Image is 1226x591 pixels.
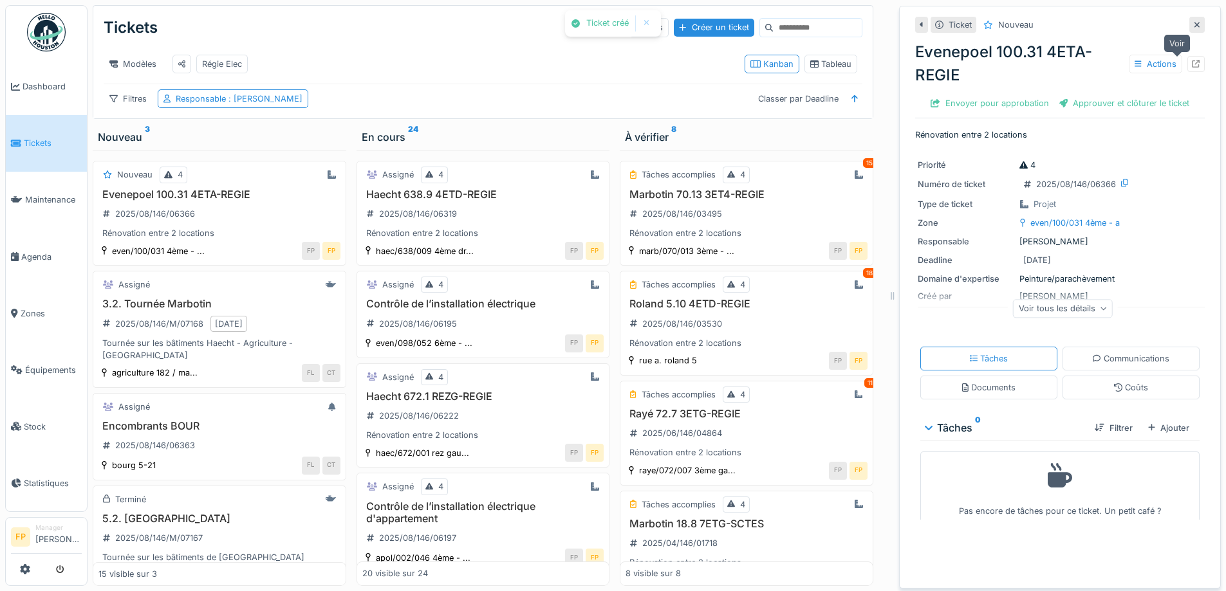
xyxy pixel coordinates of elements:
[626,298,868,310] h3: Roland 5.10 4ETD-REGIE
[379,532,456,544] div: 2025/08/146/06197
[918,198,1014,210] div: Type de ticket
[98,227,340,239] div: Rénovation entre 2 locations
[98,129,341,145] div: Nouveau
[6,115,87,172] a: Tickets
[740,498,745,511] div: 4
[202,58,242,70] div: Régie Elec
[362,500,604,525] h3: Contrôle de l’installation électrique d'appartement
[565,334,583,352] div: FP
[929,457,1191,517] div: Pas encore de tâches pour ce ticket. Un petit café ?
[104,89,153,108] div: Filtres
[376,245,474,257] div: haec/638/009 4ème dr...
[6,228,87,285] a: Agenda
[918,273,1202,285] div: Peinture/parachèvement
[11,527,30,547] li: FP
[915,41,1205,87] div: Evenepoel 100.31 4ETA-REGIE
[6,398,87,455] a: Stock
[925,420,1084,435] div: Tâches
[322,457,340,475] div: CT
[586,444,604,462] div: FP
[98,188,340,201] h3: Evenepoel 100.31 4ETA-REGIE
[112,367,198,379] div: agriculture 182 / ma...
[740,168,745,181] div: 4
[642,318,722,330] div: 2025/08/146/03530
[1054,95,1194,112] div: Approuver et clôturer le ticket
[810,58,851,70] div: Tableau
[98,513,340,525] h3: 5.2. [GEOGRAPHIC_DATA]
[376,447,469,459] div: haec/672/001 rez gau...
[565,444,583,462] div: FP
[625,129,868,145] div: À vérifier
[115,493,146,505] div: Terminé
[226,94,302,104] span: : [PERSON_NAME]
[21,307,82,320] span: Zones
[918,273,1014,285] div: Domaine d'expertise
[117,168,153,181] div: Nouveau
[829,242,847,260] div: FP
[27,13,66,51] img: Badge_color-CXgf-gQk.svg
[382,278,414,291] div: Assigné
[639,464,736,477] div: raye/072/007 3ème ga...
[642,278,716,291] div: Tâches accomplies
[215,318,243,330] div: [DATE]
[104,11,158,44] div: Tickets
[6,285,87,341] a: Zones
[6,59,87,115] a: Dashboard
[925,95,1054,112] div: Envoyer pour approbation
[302,242,320,260] div: FP
[98,568,157,580] div: 15 visible sur 3
[379,208,457,220] div: 2025/08/146/06319
[376,552,470,564] div: apol/002/046 4ème - ...
[302,457,320,475] div: FL
[1090,419,1137,437] div: Filtrer
[642,498,716,511] div: Tâches accomplies
[1143,419,1194,437] div: Ajouter
[626,446,868,459] div: Rénovation entre 2 locations
[626,518,868,530] h3: Marbotin 18.8 7ETG-SCTES
[1093,352,1169,365] div: Communications
[115,208,195,220] div: 2025/08/146/06366
[438,371,443,383] div: 4
[642,208,722,220] div: 2025/08/146/03495
[639,354,697,367] div: rue a. roland 5
[21,251,82,263] span: Agenda
[740,278,745,291] div: 4
[118,401,150,413] div: Assigné
[1036,178,1116,190] div: 2025/08/146/06366
[863,158,876,168] div: 15
[998,19,1034,31] div: Nouveau
[626,568,681,580] div: 8 visible sur 8
[1023,254,1051,266] div: [DATE]
[970,352,1008,365] div: Tâches
[626,408,868,420] h3: Rayé 72.7 3ETG-REGIE
[949,19,972,31] div: Ticket
[1114,381,1148,394] div: Coûts
[302,364,320,382] div: FL
[829,352,847,370] div: FP
[118,278,150,291] div: Assigné
[408,129,418,145] sup: 24
[35,523,82,532] div: Manager
[382,480,414,493] div: Assigné
[25,364,82,376] span: Équipements
[642,388,716,401] div: Tâches accomplies
[362,227,604,239] div: Rénovation entre 2 locations
[98,551,340,576] div: Tournée sur les bâtiments de [GEOGRAPHIC_DATA][PERSON_NAME]
[586,549,604,567] div: FP
[586,18,629,29] div: Ticket créé
[115,439,195,451] div: 2025/08/146/06363
[962,381,1016,394] div: Documents
[322,364,340,382] div: CT
[918,159,1014,171] div: Priorité
[6,455,87,511] a: Statistiques
[379,410,459,422] div: 2025/08/146/06222
[864,378,876,388] div: 11
[565,242,583,260] div: FP
[1030,217,1120,229] div: even/100/031 4ème - a
[24,477,82,489] span: Statistiques
[438,168,443,181] div: 4
[112,459,156,471] div: bourg 5-21
[362,298,604,310] h3: Contrôle de l’installation électrique
[642,537,718,549] div: 2025/04/146/01718
[379,318,457,330] div: 2025/08/146/06195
